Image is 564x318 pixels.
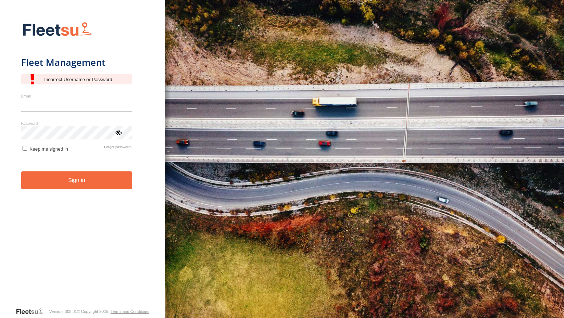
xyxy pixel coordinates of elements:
div: Version: 308.01 [49,309,77,314]
button: Sign in [21,171,133,189]
a: Forgot password? [104,145,132,152]
form: main [21,17,144,307]
label: Email [21,93,133,99]
input: Keep me signed in [23,146,27,151]
div: © Copyright 2025 - [77,309,149,314]
div: ViewPassword [115,128,122,136]
img: Fleetsu [21,20,94,39]
label: Password [21,120,133,126]
a: Terms and Conditions [110,309,149,314]
span: Keep me signed in [29,146,68,152]
a: Visit our Website [16,308,49,315]
h1: Fleet Management [21,56,133,68]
